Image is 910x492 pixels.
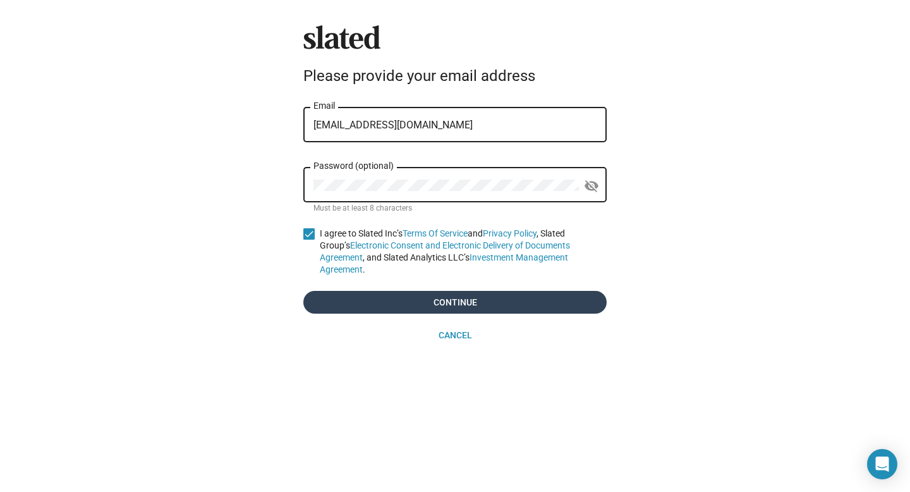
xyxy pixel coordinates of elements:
mat-icon: visibility_off [584,176,599,196]
a: Electronic Consent and Electronic Delivery of Documents Agreement [320,240,570,262]
div: Please provide your email address [303,67,607,85]
span: Continue [313,291,597,314]
button: Continue [303,291,607,314]
a: Cancel [303,324,607,347]
div: Open Intercom Messenger [867,449,897,479]
span: Cancel [313,324,597,347]
sl-branding: Please provide your email address [303,25,607,90]
mat-hint: Must be at least 8 characters [313,204,412,214]
span: I agree to Slated Inc’s and , Slated Group’s , and Slated Analytics LLC’s . [320,228,607,276]
a: Privacy Policy [483,228,537,238]
button: Hide password [579,173,604,199]
a: Terms Of Service [403,228,468,238]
